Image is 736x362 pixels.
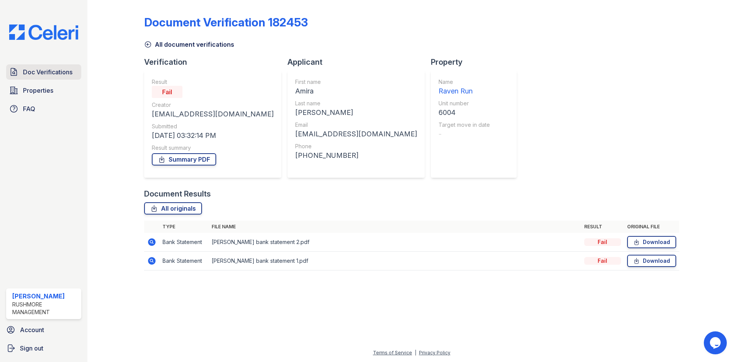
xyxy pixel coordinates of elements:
[431,57,523,67] div: Property
[439,100,490,107] div: Unit number
[23,86,53,95] span: Properties
[152,123,274,130] div: Submitted
[295,143,417,150] div: Phone
[439,121,490,129] div: Target move in date
[144,40,234,49] a: All document verifications
[159,233,209,252] td: Bank Statement
[295,107,417,118] div: [PERSON_NAME]
[152,86,182,98] div: Fail
[23,67,72,77] span: Doc Verifications
[295,150,417,161] div: [PHONE_NUMBER]
[415,350,416,355] div: |
[209,233,581,252] td: [PERSON_NAME] bank statement 2.pdf
[373,350,412,355] a: Terms of Service
[439,107,490,118] div: 6004
[3,341,84,356] a: Sign out
[295,86,417,97] div: Amira
[6,83,81,98] a: Properties
[152,144,274,152] div: Result summary
[295,78,417,86] div: First name
[295,129,417,139] div: [EMAIL_ADDRESS][DOMAIN_NAME]
[20,325,44,334] span: Account
[12,292,78,301] div: [PERSON_NAME]
[152,101,274,109] div: Creator
[287,57,431,67] div: Applicant
[439,78,490,97] a: Name Raven Run
[627,255,676,267] a: Download
[6,101,81,116] a: FAQ
[6,64,81,80] a: Doc Verifications
[12,301,78,316] div: Rushmore Management
[144,188,211,199] div: Document Results
[295,100,417,107] div: Last name
[144,15,308,29] div: Document Verification 182453
[23,104,35,113] span: FAQ
[209,221,581,233] th: File name
[581,221,624,233] th: Result
[144,57,287,67] div: Verification
[152,153,216,165] a: Summary PDF
[3,322,84,337] a: Account
[624,221,679,233] th: Original file
[152,109,274,120] div: [EMAIL_ADDRESS][DOMAIN_NAME]
[3,25,84,40] img: CE_Logo_Blue-a8612792a0a2168367f1c8372b55b34899dd931a85d93a1a3d3e32e68fde9ad4.png
[159,252,209,270] td: Bank Statement
[439,86,490,97] div: Raven Run
[209,252,581,270] td: [PERSON_NAME] bank statement 1.pdf
[419,350,450,355] a: Privacy Policy
[627,236,676,248] a: Download
[20,344,43,353] span: Sign out
[584,257,621,265] div: Fail
[144,202,202,215] a: All originals
[152,78,274,86] div: Result
[159,221,209,233] th: Type
[152,130,274,141] div: [DATE] 03:32:14 PM
[439,78,490,86] div: Name
[704,331,728,354] iframe: chat widget
[295,121,417,129] div: Email
[584,238,621,246] div: Fail
[439,129,490,139] div: -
